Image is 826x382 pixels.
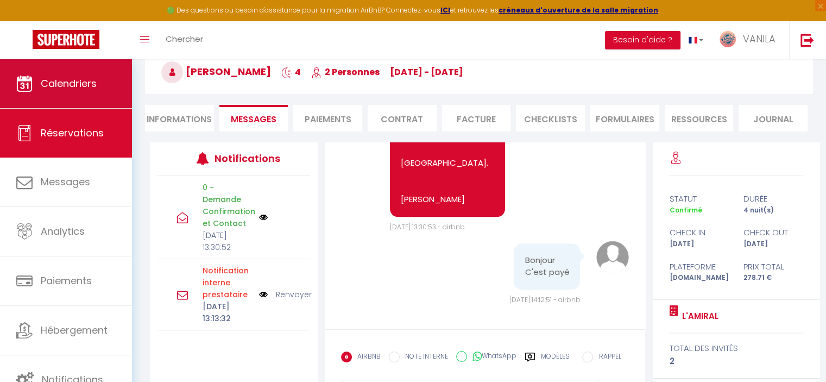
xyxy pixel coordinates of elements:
[662,192,736,205] div: statut
[161,65,271,78] span: [PERSON_NAME]
[41,323,108,337] span: Hébergement
[41,77,97,90] span: Calendriers
[596,241,629,273] img: avatar.png
[41,126,104,140] span: Réservations
[231,113,276,126] span: Messages
[157,21,211,59] a: Chercher
[662,239,736,249] div: [DATE]
[33,30,99,49] img: Super Booking
[516,105,585,131] li: CHECKLISTS
[400,352,448,364] label: NOTE INTERNE
[678,310,718,323] a: L'Amiral
[605,31,680,49] button: Besoin d'aide ?
[669,342,803,355] div: total des invités
[736,192,811,205] div: durée
[203,229,252,253] p: [DATE] 13:30:52
[281,66,301,78] span: 4
[736,273,811,283] div: 278.71 €
[390,66,463,78] span: [DATE] - [DATE]
[259,213,268,222] img: NO IMAGE
[440,5,450,15] a: ICI
[9,4,41,37] button: Ouvrir le widget de chat LiveChat
[736,260,811,273] div: Prix total
[145,105,214,131] li: Informations
[711,21,789,59] a: ... VANILA
[509,295,580,304] span: [DATE] 14:12:51 - airbnb
[203,181,252,229] p: 0 - Demande Confirmation et Contact
[800,33,814,47] img: logout
[593,352,621,364] label: RAPPEL
[166,33,203,45] span: Chercher
[311,66,380,78] span: 2 Personnes
[743,32,775,46] span: VANILA
[736,205,811,216] div: 4 nuit(s)
[541,352,570,371] label: Modèles
[525,254,569,279] pre: Bonjour C'est payé
[662,260,736,273] div: Plateforme
[736,226,811,239] div: check out
[368,105,437,131] li: Contrat
[41,274,92,287] span: Paiements
[590,105,659,131] li: FORMULAIRES
[41,224,85,238] span: Analytics
[442,105,511,131] li: Facture
[467,351,516,363] label: WhatsApp
[736,239,811,249] div: [DATE]
[669,355,803,368] div: 2
[276,289,312,300] a: Renvoyer
[669,205,702,215] span: Confirmé
[259,289,268,300] img: NO IMAGE
[41,175,90,189] span: Messages
[203,265,252,300] p: Motif d'échec d'envoi
[720,31,736,47] img: ...
[352,352,381,364] label: AIRBNB
[203,300,252,324] p: [DATE] 13:13:32
[662,273,736,283] div: [DOMAIN_NAME]
[215,146,279,171] h3: Notifications
[662,226,736,239] div: check in
[293,105,362,131] li: Paiements
[390,222,465,231] span: [DATE] 13:30:53 - airbnb
[499,5,658,15] a: créneaux d'ouverture de la salle migration
[739,105,808,131] li: Journal
[665,105,734,131] li: Ressources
